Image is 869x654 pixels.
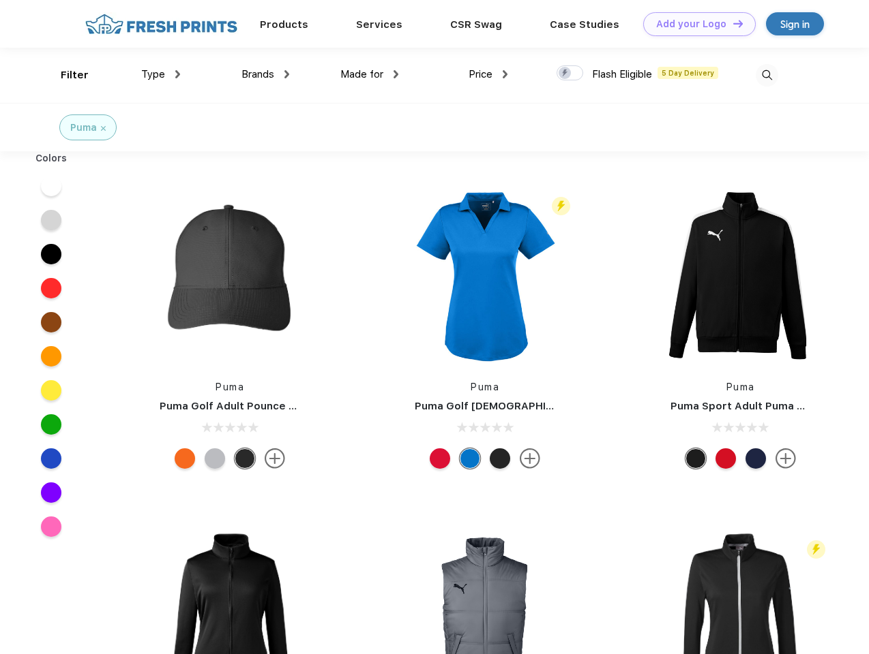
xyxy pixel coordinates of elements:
a: Sign in [766,12,824,35]
img: more.svg [265,448,285,469]
div: High Risk Red [716,448,736,469]
a: Puma [216,381,244,392]
a: Services [356,18,402,31]
span: Brands [241,68,274,80]
img: func=resize&h=266 [139,185,321,367]
div: Puma Black [490,448,510,469]
span: 5 Day Delivery [658,67,718,79]
div: High Risk Red [430,448,450,469]
img: fo%20logo%202.webp [81,12,241,36]
div: Colors [25,151,78,166]
a: Puma [471,381,499,392]
span: Made for [340,68,383,80]
img: DT [733,20,743,27]
a: CSR Swag [450,18,502,31]
div: Quarry [205,448,225,469]
div: Puma Black [686,448,706,469]
img: dropdown.png [503,70,507,78]
a: Puma [726,381,755,392]
div: Vibrant Orange [175,448,195,469]
span: Type [141,68,165,80]
span: Price [469,68,492,80]
img: filter_cancel.svg [101,126,106,131]
a: Products [260,18,308,31]
div: Puma Black [235,448,255,469]
img: dropdown.png [175,70,180,78]
img: desktop_search.svg [756,64,778,87]
div: Lapis Blue [460,448,480,469]
img: dropdown.png [284,70,289,78]
div: Puma [70,121,97,135]
img: dropdown.png [394,70,398,78]
img: func=resize&h=266 [650,185,831,367]
div: Sign in [780,16,810,32]
img: more.svg [776,448,796,469]
a: Puma Golf Adult Pounce Adjustable Cap [160,400,368,412]
img: flash_active_toggle.svg [552,197,570,215]
div: Filter [61,67,89,83]
span: Flash Eligible [592,68,652,80]
img: func=resize&h=266 [394,185,576,367]
div: Peacoat [746,448,766,469]
img: more.svg [520,448,540,469]
img: flash_active_toggle.svg [807,540,825,559]
div: Add your Logo [656,18,726,30]
a: Puma Golf [DEMOGRAPHIC_DATA]' Icon Golf Polo [415,400,668,412]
